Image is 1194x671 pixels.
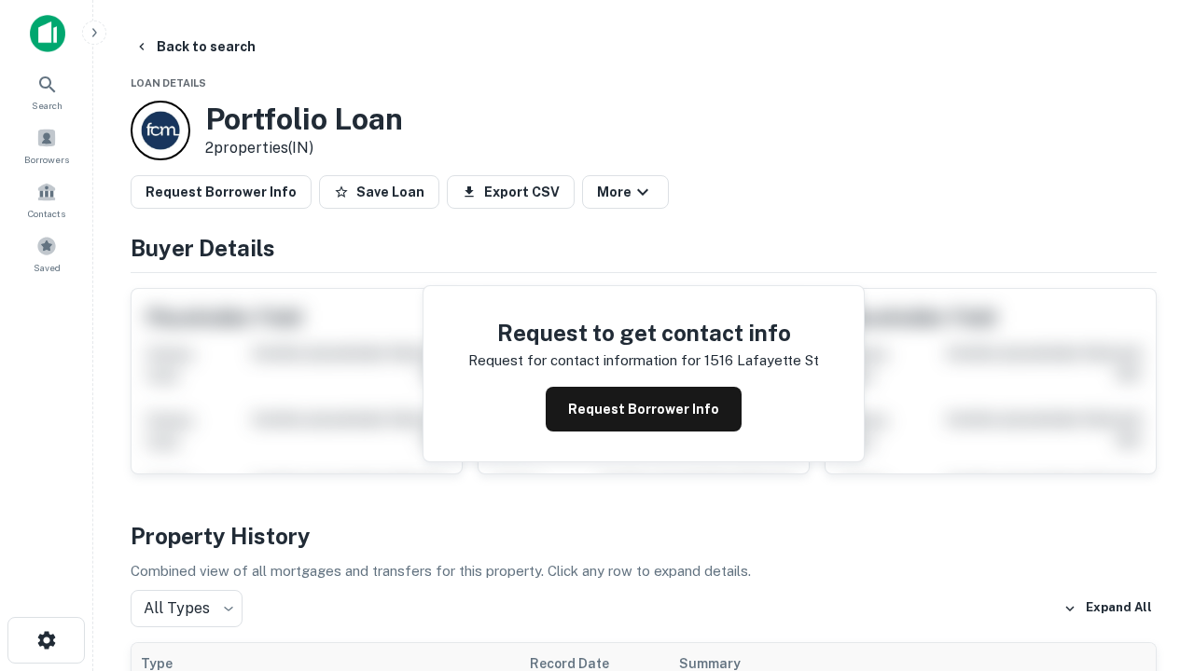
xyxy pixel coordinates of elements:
img: capitalize-icon.png [30,15,65,52]
button: Expand All [1059,595,1157,623]
a: Contacts [6,174,88,225]
span: Saved [34,260,61,275]
p: 2 properties (IN) [205,137,403,159]
a: Borrowers [6,120,88,171]
p: Request for contact information for [468,349,701,372]
button: Export CSV [447,175,575,209]
h4: Request to get contact info [468,316,819,349]
iframe: Chat Widget [1101,522,1194,611]
span: Borrowers [24,152,69,167]
span: Contacts [28,206,65,221]
div: All Types [131,590,243,627]
button: Request Borrower Info [546,387,742,431]
button: Request Borrower Info [131,175,312,209]
a: Search [6,66,88,116]
p: 1516 lafayette st [704,349,819,372]
h4: Property History [131,519,1157,553]
span: Loan Details [131,77,206,89]
span: Search [32,98,62,113]
a: Saved [6,228,88,279]
button: Back to search [127,30,263,63]
button: More [582,175,669,209]
h4: Buyer Details [131,231,1157,265]
h3: Portfolio Loan [205,102,403,137]
button: Save Loan [319,175,439,209]
p: Combined view of all mortgages and transfers for this property. Click any row to expand details. [131,560,1157,582]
